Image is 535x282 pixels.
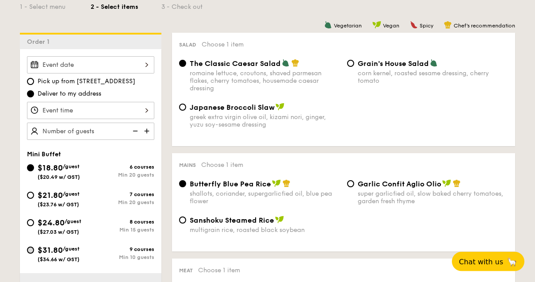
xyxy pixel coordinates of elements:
[27,91,34,98] input: Deliver to my address
[91,219,154,225] div: 8 courses
[190,180,271,189] span: Butterfly Blue Pea Rice
[347,181,354,188] input: Garlic Confit Aglio Oliosuper garlicfied oil, slow baked cherry tomatoes, garden fresh thyme
[358,70,508,85] div: corn kernel, roasted sesame dressing, cherry tomato
[27,39,53,46] span: Order 1
[282,59,290,67] img: icon-vegetarian.fe4039eb.svg
[190,216,274,225] span: Sanshoku Steamed Rice
[410,21,418,29] img: icon-spicy.37a8142b.svg
[291,59,299,67] img: icon-chef-hat.a58ddaea.svg
[179,162,196,169] span: Mains
[27,78,34,85] input: Pick up from [STREET_ADDRESS]
[190,227,340,234] div: multigrain rice, roasted black soybean
[27,123,154,140] input: Number of guests
[63,191,80,197] span: /guest
[179,42,196,48] span: Salad
[358,180,441,189] span: Garlic Confit Aglio Olio
[283,180,290,188] img: icon-chef-hat.a58ddaea.svg
[27,102,154,120] input: Event time
[275,216,284,224] img: icon-vegan.f8ff3823.svg
[91,172,154,178] div: Min 20 guests
[91,164,154,170] div: 6 courses
[202,41,244,49] span: Choose 1 item
[91,247,154,253] div: 9 courses
[201,162,243,169] span: Choose 1 item
[63,246,80,252] span: /guest
[38,77,135,86] span: Pick up from [STREET_ADDRESS]
[27,247,34,254] input: $31.80/guest($34.66 w/ GST)9 coursesMin 10 guests
[454,23,515,29] span: Chef's recommendation
[430,59,438,67] img: icon-vegetarian.fe4039eb.svg
[27,151,61,158] span: Mini Buffet
[38,90,101,99] span: Deliver to my address
[179,181,186,188] input: Butterfly Blue Pea Riceshallots, coriander, supergarlicfied oil, blue pea flower
[141,123,154,140] img: icon-add.58712e84.svg
[358,60,429,68] span: Grain's House Salad
[442,180,451,188] img: icon-vegan.f8ff3823.svg
[27,57,154,74] input: Event date
[91,200,154,206] div: Min 20 guests
[27,220,34,227] input: $24.80/guest($27.03 w/ GST)8 coursesMin 15 guests
[38,218,65,228] span: $24.80
[38,202,79,208] span: ($23.76 w/ GST)
[383,23,399,29] span: Vegan
[507,257,517,267] span: 🦙
[190,114,340,129] div: greek extra virgin olive oil, kizami nori, ginger, yuzu soy-sesame dressing
[38,229,79,236] span: ($27.03 w/ GST)
[324,21,332,29] img: icon-vegetarian.fe4039eb.svg
[91,227,154,233] div: Min 15 guests
[38,257,80,263] span: ($34.66 w/ GST)
[275,103,284,111] img: icon-vegan.f8ff3823.svg
[27,165,34,172] input: $18.80/guest($20.49 w/ GST)6 coursesMin 20 guests
[452,252,524,271] button: Chat with us🦙
[334,23,362,29] span: Vegetarian
[444,21,452,29] img: icon-chef-hat.a58ddaea.svg
[420,23,433,29] span: Spicy
[63,164,80,170] span: /guest
[459,258,503,266] span: Chat with us
[190,190,340,205] div: shallots, coriander, supergarlicfied oil, blue pea flower
[272,180,281,188] img: icon-vegan.f8ff3823.svg
[358,190,508,205] div: super garlicfied oil, slow baked cherry tomatoes, garden fresh thyme
[190,104,275,112] span: Japanese Broccoli Slaw
[179,104,186,111] input: Japanese Broccoli Slawgreek extra virgin olive oil, kizami nori, ginger, yuzu soy-sesame dressing
[27,192,34,199] input: $21.80/guest($23.76 w/ GST)7 coursesMin 20 guests
[38,191,63,201] span: $21.80
[190,60,281,68] span: The Classic Caesar Salad
[65,219,81,225] span: /guest
[91,192,154,198] div: 7 courses
[198,267,240,274] span: Choose 1 item
[91,255,154,261] div: Min 10 guests
[372,21,381,29] img: icon-vegan.f8ff3823.svg
[38,163,63,173] span: $18.80
[453,180,461,188] img: icon-chef-hat.a58ddaea.svg
[38,174,80,181] span: ($20.49 w/ GST)
[347,60,354,67] input: Grain's House Saladcorn kernel, roasted sesame dressing, cherry tomato
[190,70,340,93] div: romaine lettuce, croutons, shaved parmesan flakes, cherry tomatoes, housemade caesar dressing
[179,60,186,67] input: The Classic Caesar Saladromaine lettuce, croutons, shaved parmesan flakes, cherry tomatoes, house...
[179,217,186,224] input: Sanshoku Steamed Ricemultigrain rice, roasted black soybean
[128,123,141,140] img: icon-reduce.1d2dbef1.svg
[38,246,63,255] span: $31.80
[179,268,193,274] span: Meat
